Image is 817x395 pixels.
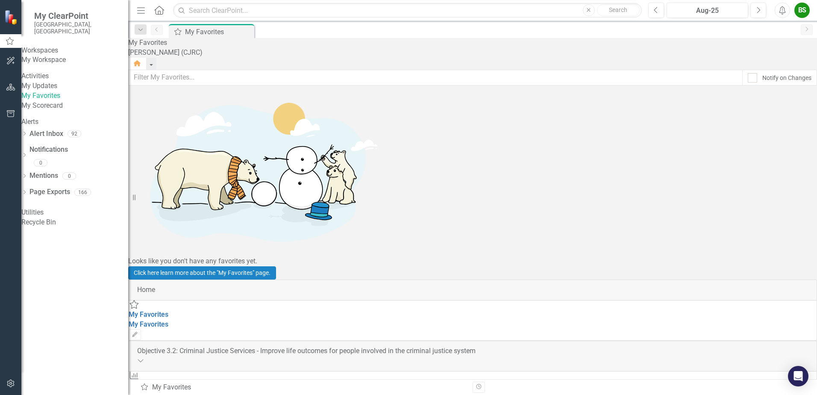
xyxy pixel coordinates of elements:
[21,55,128,65] a: My Workspace
[788,366,808,386] div: Open Intercom Messenger
[21,208,128,218] div: Utilities
[21,71,128,81] div: Activities
[128,85,385,256] img: Getting started
[185,27,252,37] div: My Favorites
[137,346,808,356] div: Objective 3.2: Criminal Justice Services - Improve life outcomes for people involved in the crimi...
[29,129,63,139] a: Alert Inbox
[128,38,817,48] div: My Favorites
[128,256,817,266] div: Looks like you don't have any favorites yet.
[4,10,19,25] img: ClearPoint Strategy
[21,101,128,111] a: My Scorecard
[128,70,743,85] input: Filter My Favorites...
[129,310,168,318] a: My Favorites
[29,187,70,197] a: Page Exports
[137,285,808,295] div: Home
[140,383,466,392] div: My Favorites
[62,172,76,180] div: 0
[34,21,120,35] small: [GEOGRAPHIC_DATA], [GEOGRAPHIC_DATA]
[74,189,91,196] div: 166
[794,3,810,18] button: BS
[21,46,128,56] div: Workspaces
[762,74,811,82] div: Notify on Changes
[21,81,128,91] a: My Updates
[68,130,81,138] div: 92
[34,11,120,21] span: My ClearPoint
[609,6,627,13] span: Search
[173,3,642,18] input: Search ClearPoint...
[667,3,748,18] button: Aug-25
[29,171,58,181] a: Mentions
[21,91,128,101] a: My Favorites
[21,218,128,227] a: Recycle Bin
[21,117,128,127] div: Alerts
[128,266,276,280] a: Click here learn more about the "My Favorites" page.
[29,145,128,155] a: Notifications
[597,4,640,16] button: Search
[670,6,745,16] div: Aug-25
[34,159,47,167] div: 0
[129,320,168,328] a: My Favorites
[128,48,817,58] div: [PERSON_NAME] (CJRC)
